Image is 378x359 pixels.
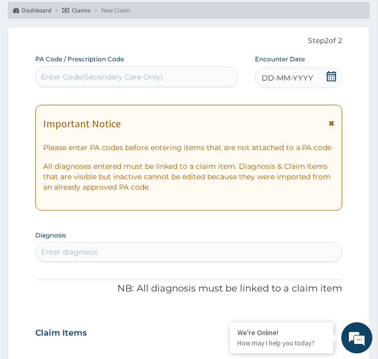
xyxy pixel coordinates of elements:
[13,6,51,15] a: Dashboard
[35,35,343,47] p: Step 2 of 2
[41,72,163,82] div: Enter Code(Secondary Care Only)
[62,6,90,15] a: Claims
[35,55,124,63] label: PA Code / Prescription Code
[60,111,143,216] span: We're online!
[43,143,335,153] p: Please enter PA codes before entering items that are not attached to a PA code
[54,58,174,72] div: Chat with us now
[262,73,314,83] span: DD-MM-YYYY
[5,244,198,281] textarea: Type your message and hit 'Enter'
[238,339,326,348] p: How may I help you today?
[19,52,42,78] img: d_794563401_company_1708531726252_794563401
[238,328,326,338] div: We're Online!
[41,247,98,258] div: Enter diagnosis
[43,162,335,193] p: All diagnoses entered must be linked to a claim item. Diagnosis & Claim Items that are visible bu...
[255,55,305,63] label: Encounter Date
[43,118,121,129] h1: Important Notice
[170,5,195,30] div: Minimize live chat window
[35,231,66,240] label: Diagnosis
[35,283,343,296] p: NB: All diagnosis must be linked to a claim item
[91,6,130,15] li: New Claim
[35,328,87,339] h3: Claim Items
